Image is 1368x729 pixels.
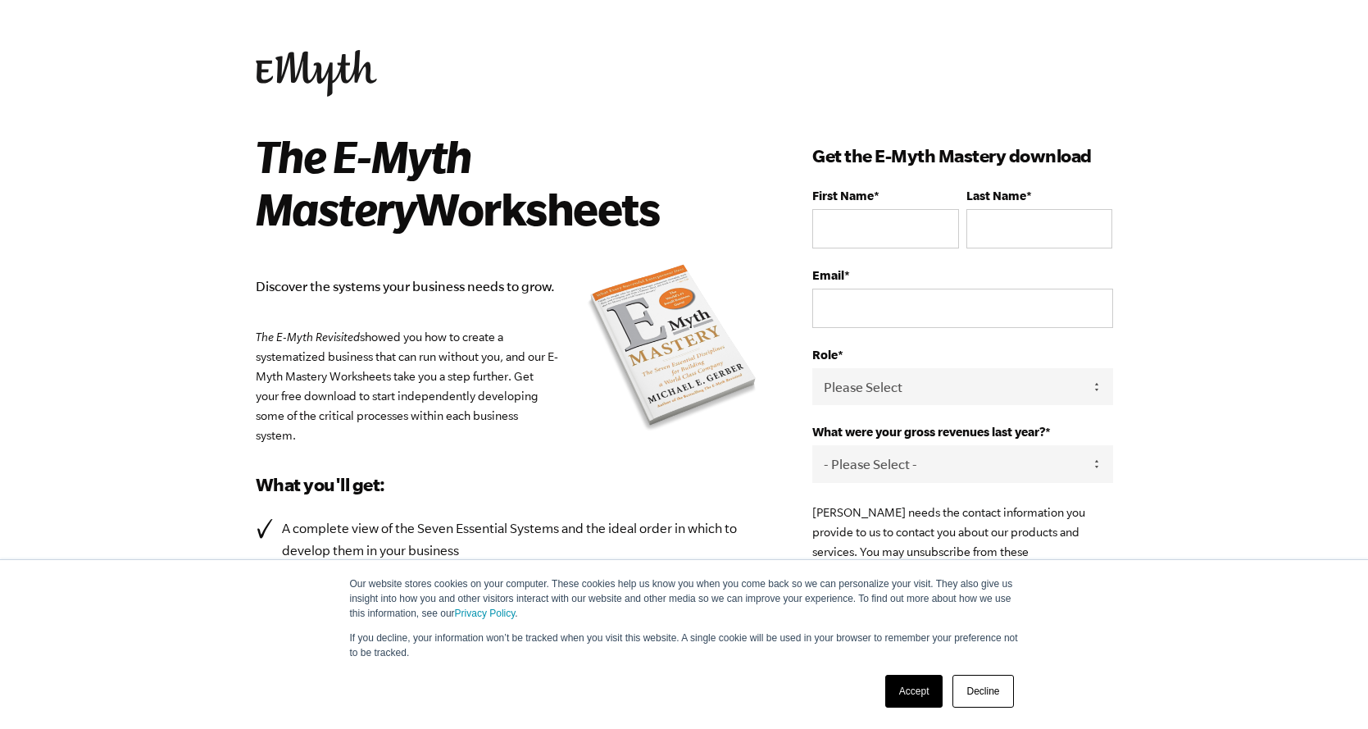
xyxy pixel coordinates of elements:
a: Privacy Policy [455,608,516,619]
span: First Name [812,189,874,203]
i: The E-Myth Mastery [256,130,471,234]
p: Our website stores cookies on your computer. These cookies help us know you when you come back so... [350,576,1019,621]
a: Decline [952,675,1013,708]
iframe: Chat Widget [1286,650,1368,729]
p: If you decline, your information won’t be tracked when you visit this website. A single cookie wi... [350,631,1019,660]
p: Discover the systems your business needs to grow. [256,276,764,298]
span: What were your gross revenues last year? [812,425,1045,439]
p: A complete view of the Seven Essential Systems and the ideal order in which to develop them in yo... [282,517,764,562]
h2: Worksheets [256,130,740,235]
span: Role [812,348,838,362]
h3: What you'll get: [256,472,764,498]
p: [PERSON_NAME] needs the contact information you provide to us to contact you about our products a... [812,503,1112,601]
img: emyth mastery book summary [583,261,763,438]
img: EMyth [256,50,377,97]
em: The E-Myth Revisited [256,330,360,344]
span: Email [812,268,844,282]
p: showed you how to create a systematized business that can run without you, and our E-Myth Mastery... [256,327,764,445]
span: Last Name [966,189,1026,203]
a: Accept [885,675,943,708]
h3: Get the E-Myth Mastery download [812,143,1112,169]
